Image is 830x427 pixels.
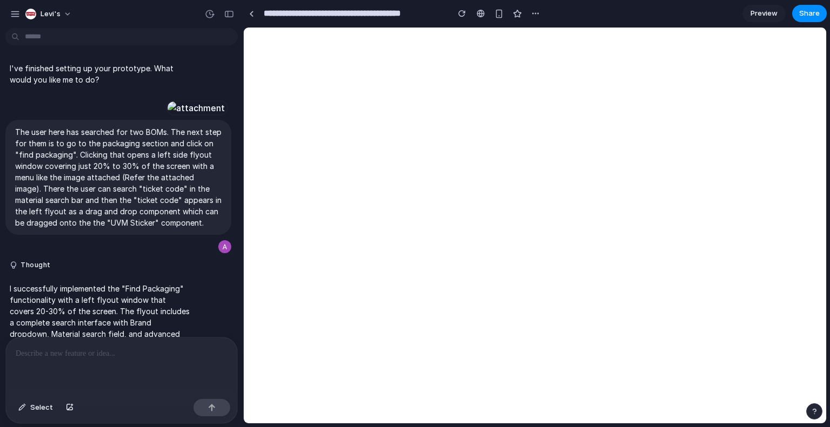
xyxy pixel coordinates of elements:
[10,63,190,85] p: I've finished setting up your prototype. What would you like me to do?
[751,8,778,19] span: Preview
[21,5,77,23] button: Levi's
[799,8,820,19] span: Share
[742,5,786,22] a: Preview
[30,402,53,413] span: Select
[792,5,827,22] button: Share
[10,283,190,419] p: I successfully implemented the "Find Packaging" functionality with a left flyout window that cove...
[15,126,222,228] p: The user here has searched for two BOMs. The next step for them is to go to the packaging section...
[13,399,58,416] button: Select
[41,9,61,19] span: Levi's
